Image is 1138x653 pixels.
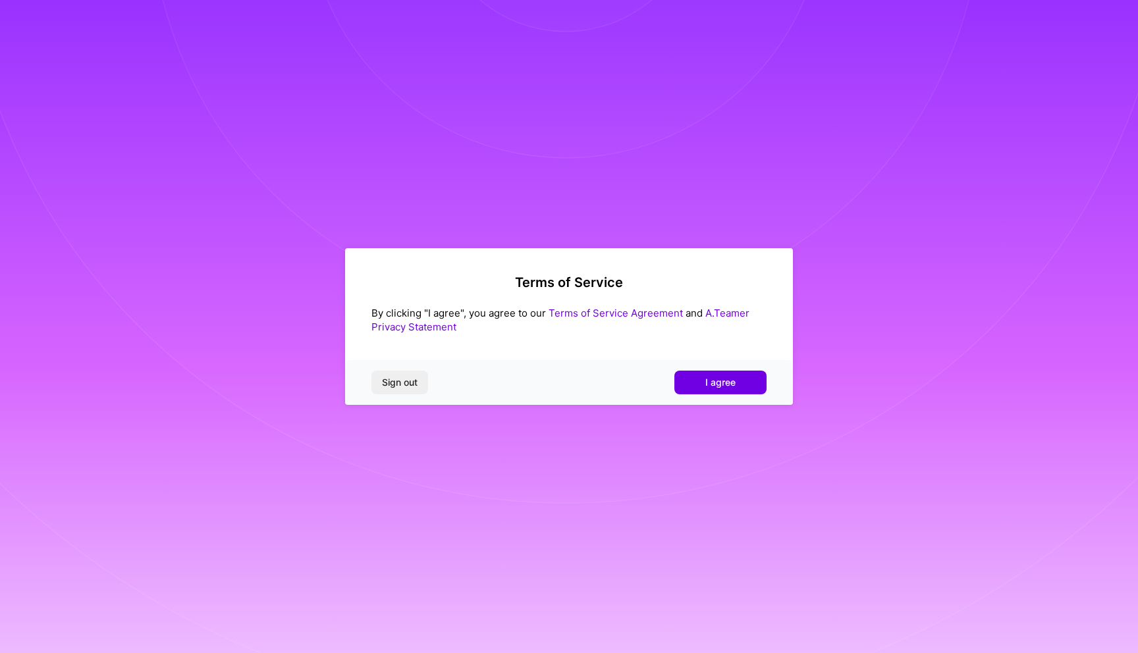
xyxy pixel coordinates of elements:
[705,376,736,389] span: I agree
[371,371,428,394] button: Sign out
[371,274,767,290] h2: Terms of Service
[371,306,767,334] div: By clicking "I agree", you agree to our and
[549,307,683,319] a: Terms of Service Agreement
[382,376,418,389] span: Sign out
[674,371,767,394] button: I agree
